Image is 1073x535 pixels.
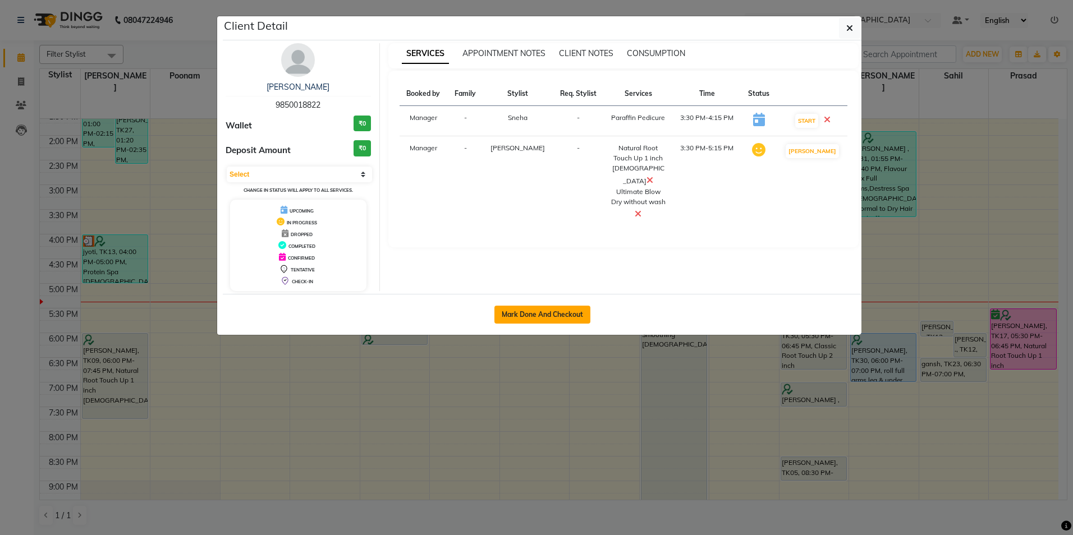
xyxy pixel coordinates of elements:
[224,17,288,34] h5: Client Detail
[553,136,604,228] td: -
[447,82,483,106] th: Family
[447,136,483,228] td: -
[611,143,666,187] div: Natural Root Touch Up 1 inch [DEMOGRAPHIC_DATA]
[291,267,315,273] span: TENTATIVE
[288,255,315,261] span: CONFIRMED
[267,82,329,92] a: [PERSON_NAME]
[494,306,590,324] button: Mark Done And Checkout
[400,136,448,228] td: Manager
[553,106,604,136] td: -
[288,243,315,249] span: COMPLETED
[673,106,741,136] td: 3:30 PM-4:15 PM
[292,279,313,284] span: CHECK-IN
[673,136,741,228] td: 3:30 PM-5:15 PM
[611,187,666,220] div: Ultimate Blow Dry without wash
[795,114,818,128] button: START
[244,187,353,193] small: Change in status will apply to all services.
[290,208,314,214] span: UPCOMING
[483,82,553,106] th: Stylist
[490,144,545,152] span: [PERSON_NAME]
[281,43,315,77] img: avatar
[354,116,371,132] h3: ₹0
[508,113,528,122] span: Sneha
[400,82,448,106] th: Booked by
[553,82,604,106] th: Req. Stylist
[354,140,371,156] h3: ₹0
[462,48,545,58] span: APPOINTMENT NOTES
[402,44,449,64] span: SERVICES
[741,82,777,106] th: Status
[291,232,313,237] span: DROPPED
[673,82,741,106] th: Time
[604,82,673,106] th: Services
[559,48,613,58] span: CLIENT NOTES
[226,119,252,132] span: Wallet
[447,106,483,136] td: -
[287,220,317,225] span: IN PROGRESS
[276,100,320,110] span: 9850018822
[611,113,666,123] div: Paraffin Pedicure
[400,106,448,136] td: Manager
[627,48,685,58] span: CONSUMPTION
[226,144,291,157] span: Deposit Amount
[786,144,839,158] button: [PERSON_NAME]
